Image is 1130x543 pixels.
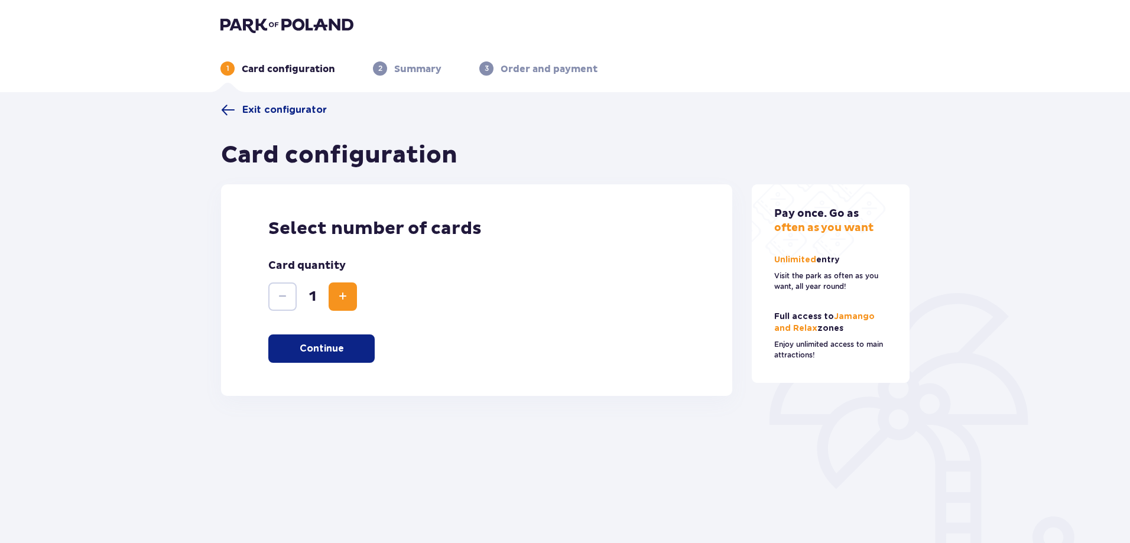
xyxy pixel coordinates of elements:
p: Enjoy unlimited access to main attractions! [774,339,888,360]
span: Exit configurator [242,103,327,116]
p: 1 [226,63,229,74]
p: Jamango and Relax [774,311,888,334]
p: 3 [485,63,489,74]
p: Unlimited [774,254,842,266]
span: entry [816,256,840,264]
p: 2 [378,63,382,74]
p: often as you want [774,207,874,235]
p: Card quantity [268,259,346,273]
button: Continue [268,334,375,363]
p: Select number of cards [268,217,685,240]
img: Park of Poland logo [220,17,353,33]
p: Order and payment [501,63,598,76]
span: Pay once. Go as [774,207,859,220]
p: Visit the park as often as you want, all year round! [774,271,888,292]
span: Full access to [774,313,834,321]
span: 1 [299,288,326,305]
button: Decrease [268,282,297,311]
p: Card configuration [242,63,335,76]
button: Increase [329,282,357,311]
p: Continue [300,342,344,355]
h1: Card configuration [221,141,457,170]
p: Summary [394,63,441,76]
span: zones [817,324,843,333]
a: Exit configurator [221,103,327,117]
